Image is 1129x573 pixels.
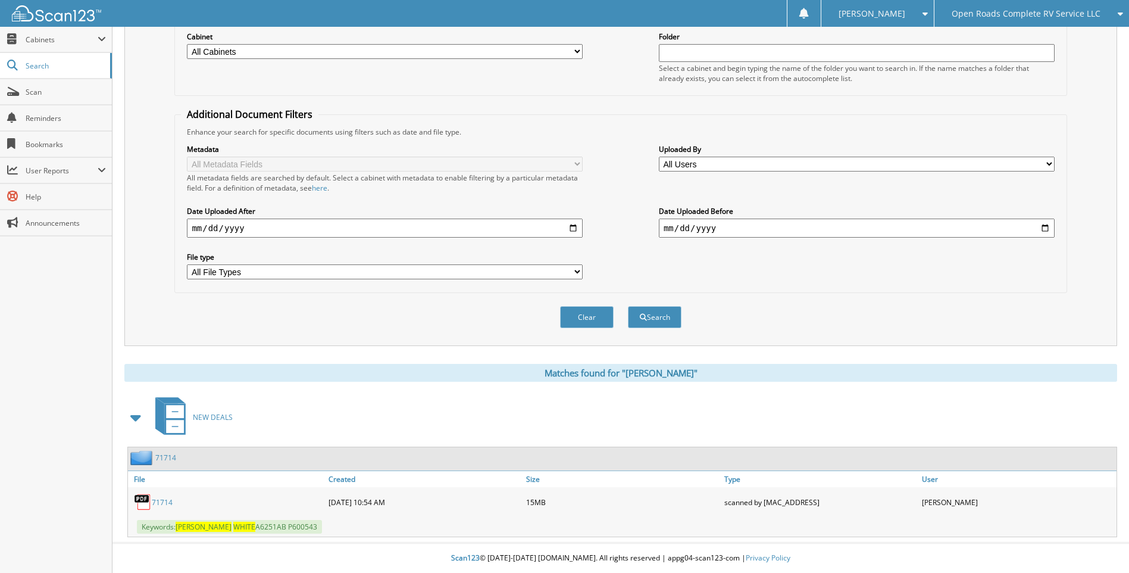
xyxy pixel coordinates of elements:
[124,364,1117,382] div: Matches found for "[PERSON_NAME]"
[152,497,173,507] a: 71714
[560,306,614,328] button: Clear
[176,522,232,532] span: [PERSON_NAME]
[839,10,905,17] span: [PERSON_NAME]
[134,493,152,511] img: PDF.png
[312,183,327,193] a: here
[721,471,919,487] a: Type
[659,144,1055,154] label: Uploaded By
[26,61,104,71] span: Search
[326,490,523,514] div: [DATE] 10:54 AM
[130,450,155,465] img: folder2.png
[659,32,1055,42] label: Folder
[26,35,98,45] span: Cabinets
[659,219,1055,238] input: end
[155,453,176,463] a: 71714
[12,5,101,21] img: scan123-logo-white.svg
[659,63,1055,83] div: Select a cabinet and begin typing the name of the folder you want to search in. If the name match...
[26,87,106,97] span: Scan
[187,219,583,238] input: start
[26,113,106,123] span: Reminders
[919,490,1117,514] div: [PERSON_NAME]
[26,218,106,228] span: Announcements
[137,520,322,534] span: Keywords: A6251AB P600543
[187,32,583,42] label: Cabinet
[451,553,480,563] span: Scan123
[26,166,98,176] span: User Reports
[187,252,583,262] label: File type
[181,108,318,121] legend: Additional Document Filters
[181,127,1060,137] div: Enhance your search for specific documents using filters such as date and file type.
[721,490,919,514] div: scanned by [MAC_ADDRESS]
[233,522,255,532] span: WHITE
[659,206,1055,216] label: Date Uploaded Before
[112,544,1129,573] div: © [DATE]-[DATE] [DOMAIN_NAME]. All rights reserved | appg04-scan123-com |
[26,139,106,150] span: Bookmarks
[128,471,326,487] a: File
[746,553,790,563] a: Privacy Policy
[326,471,523,487] a: Created
[523,490,721,514] div: 15MB
[187,206,583,216] label: Date Uploaded After
[1069,516,1129,573] iframe: Chat Widget
[26,192,106,202] span: Help
[148,394,233,441] a: NEW DEALS
[187,144,583,154] label: Metadata
[523,471,721,487] a: Size
[952,10,1100,17] span: Open Roads Complete RV Service LLC
[193,412,233,422] span: NEW DEALS
[187,173,583,193] div: All metadata fields are searched by default. Select a cabinet with metadata to enable filtering b...
[919,471,1117,487] a: User
[628,306,681,328] button: Search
